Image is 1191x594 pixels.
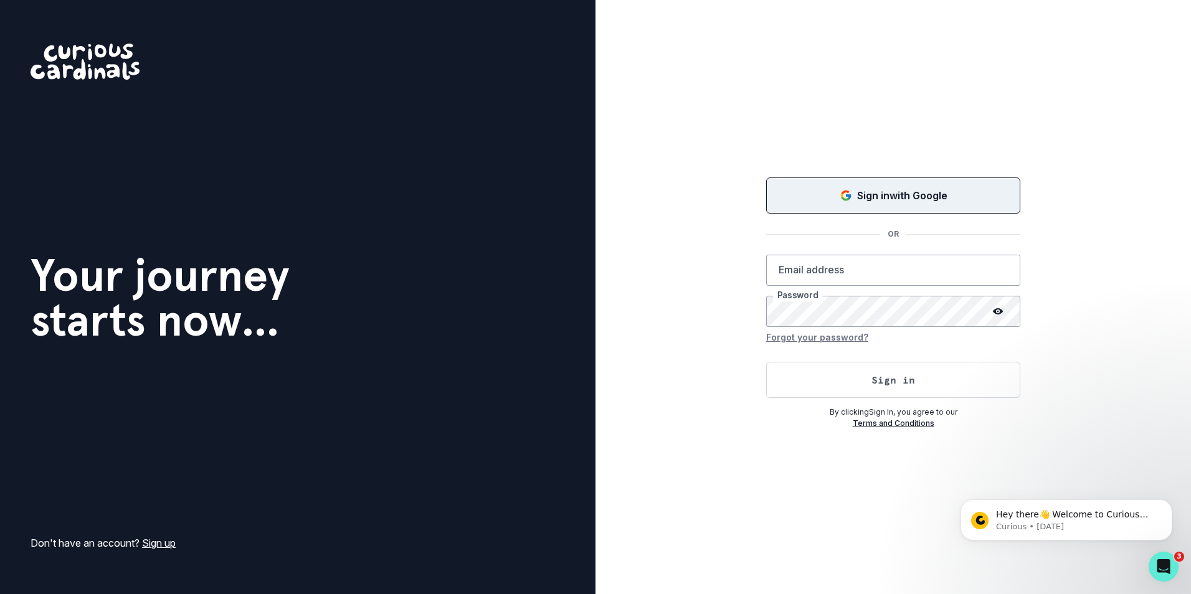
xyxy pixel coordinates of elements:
a: Terms and Conditions [853,418,934,428]
p: Sign in with Google [857,188,947,203]
h1: Your journey starts now... [31,253,290,342]
button: Sign in [766,362,1020,398]
img: Curious Cardinals Logo [31,44,140,80]
button: Forgot your password? [766,327,868,347]
a: Sign up [142,537,176,549]
span: 3 [1174,552,1184,562]
p: Don't have an account? [31,535,176,550]
iframe: Intercom notifications message [942,473,1191,560]
p: By clicking Sign In , you agree to our [766,407,1020,418]
p: OR [880,229,906,240]
button: Sign in with Google (GSuite) [766,177,1020,214]
iframe: Intercom live chat [1149,552,1179,582]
